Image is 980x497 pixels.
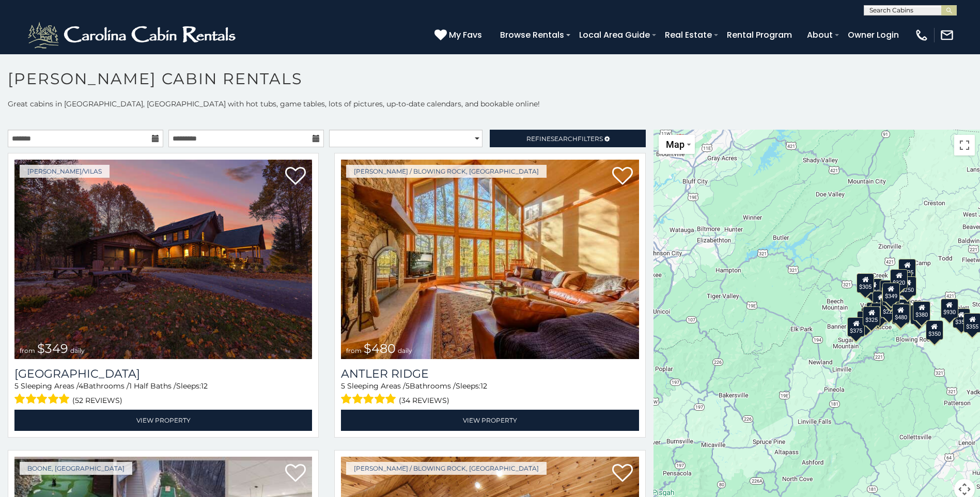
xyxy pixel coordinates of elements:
[612,166,633,188] a: Add to favorites
[14,160,312,359] a: Diamond Creek Lodge from $349 daily
[14,367,312,381] h3: Diamond Creek Lodge
[341,381,639,407] div: Sleeping Areas / Bathrooms / Sleeps:
[341,367,639,381] a: Antler Ridge
[843,26,904,44] a: Owner Login
[341,160,639,359] img: Antler Ridge
[14,381,312,407] div: Sleeping Areas / Bathrooms / Sleeps:
[913,301,930,321] div: $380
[14,381,19,391] span: 5
[882,283,900,302] div: $349
[666,139,685,150] span: Map
[20,462,132,475] a: Boone, [GEOGRAPHIC_DATA]
[660,26,717,44] a: Real Estate
[449,28,482,41] span: My Favs
[20,165,110,178] a: [PERSON_NAME]/Vilas
[398,347,412,354] span: daily
[346,165,547,178] a: [PERSON_NAME] / Blowing Rock, [GEOGRAPHIC_DATA]
[898,259,916,278] div: $525
[285,166,306,188] a: Add to favorites
[341,381,345,391] span: 5
[129,381,176,391] span: 1 Half Baths /
[406,381,410,391] span: 5
[37,341,68,356] span: $349
[847,317,865,337] div: $375
[890,269,908,289] div: $320
[612,463,633,485] a: Add to favorites
[341,160,639,359] a: Antler Ridge from $480 daily
[20,347,35,354] span: from
[14,367,312,381] a: [GEOGRAPHIC_DATA]
[14,410,312,431] a: View Property
[940,28,954,42] img: mail-regular-white.png
[346,347,362,354] span: from
[201,381,208,391] span: 12
[285,463,306,485] a: Add to favorites
[526,135,603,143] span: Refine Filters
[953,308,970,328] div: $355
[880,280,897,300] div: $565
[880,298,898,318] div: $225
[551,135,578,143] span: Search
[79,381,83,391] span: 4
[941,299,958,318] div: $930
[914,28,929,42] img: phone-regular-white.png
[892,299,910,319] div: $395
[871,303,889,322] div: $395
[399,394,449,407] span: (34 reviews)
[954,135,975,156] button: Toggle fullscreen view
[863,306,880,326] div: $325
[802,26,838,44] a: About
[72,394,122,407] span: (52 reviews)
[490,130,645,147] a: RefineSearchFilters
[857,273,874,293] div: $305
[14,160,312,359] img: Diamond Creek Lodge
[480,381,487,391] span: 12
[899,276,916,296] div: $250
[341,410,639,431] a: View Property
[346,462,547,475] a: [PERSON_NAME] / Blowing Rock, [GEOGRAPHIC_DATA]
[495,26,569,44] a: Browse Rentals
[873,291,890,310] div: $410
[722,26,797,44] a: Rental Program
[364,341,396,356] span: $480
[659,135,695,154] button: Change map style
[910,305,928,324] div: $695
[434,28,485,42] a: My Favs
[70,347,85,354] span: daily
[892,304,909,323] div: $480
[26,20,240,51] img: White-1-2.png
[926,320,943,340] div: $350
[574,26,655,44] a: Local Area Guide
